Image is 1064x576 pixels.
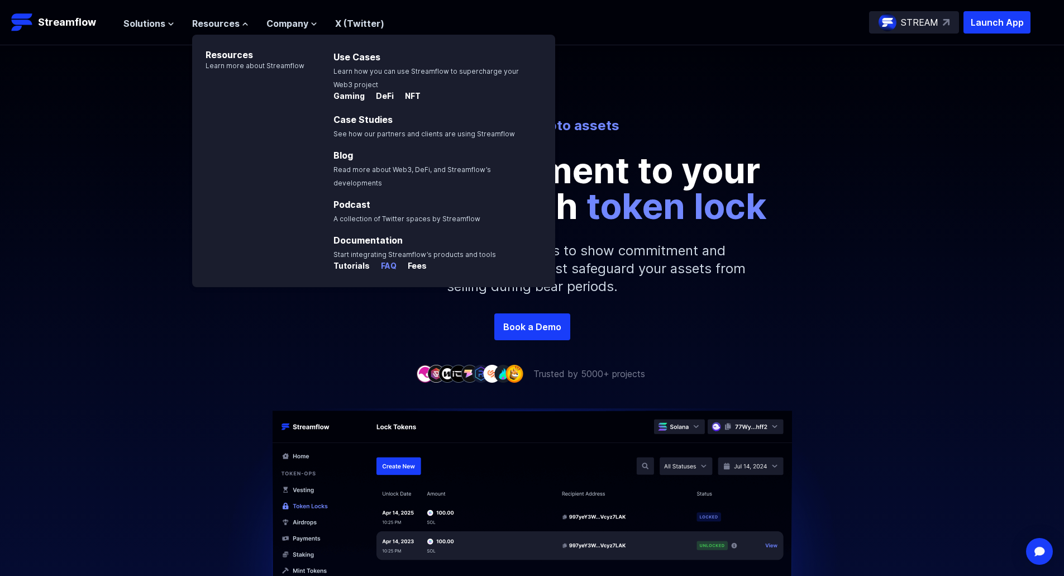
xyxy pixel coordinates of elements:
[123,17,165,30] span: Solutions
[192,35,304,61] p: Resources
[192,17,249,30] button: Resources
[1026,538,1053,565] div: Open Intercom Messenger
[869,11,959,34] a: STREAM
[472,365,490,382] img: company-6
[333,235,403,246] a: Documentation
[333,92,367,103] a: Gaming
[396,91,421,102] p: NFT
[333,91,365,102] p: Gaming
[399,260,427,272] p: Fees
[192,61,304,70] p: Learn more about Streamflow
[123,17,174,30] button: Solutions
[333,165,491,187] span: Read more about Web3, DeFi, and Streamflow’s developments
[372,261,399,273] a: FAQ
[879,13,896,31] img: streamflow-logo-circle.png
[505,365,523,382] img: company-9
[367,91,394,102] p: DeFi
[333,261,372,273] a: Tutorials
[11,11,34,34] img: Streamflow Logo
[333,260,370,272] p: Tutorials
[335,18,384,29] a: X (Twitter)
[192,17,240,30] span: Resources
[494,365,512,382] img: company-8
[333,114,393,125] a: Case Studies
[266,17,308,30] span: Company
[450,365,467,382] img: company-4
[396,92,421,103] a: NFT
[11,11,112,34] a: Streamflow
[266,17,317,30] button: Company
[38,15,96,30] p: Streamflow
[901,16,938,29] p: STREAM
[963,11,1030,34] button: Launch App
[461,365,479,382] img: company-5
[427,365,445,382] img: company-2
[943,19,950,26] img: top-right-arrow.svg
[333,51,380,63] a: Use Cases
[586,184,767,227] span: token lock
[438,365,456,382] img: company-3
[333,199,370,210] a: Podcast
[494,313,570,340] a: Book a Demo
[372,260,397,272] p: FAQ
[333,67,519,89] span: Learn how you can use Streamflow to supercharge your Web3 project
[333,250,496,259] span: Start integrating Streamflow’s products and tools
[333,130,515,138] span: See how our partners and clients are using Streamflow
[333,150,353,161] a: Blog
[416,365,434,382] img: company-1
[333,215,480,223] span: A collection of Twitter spaces by Streamflow
[399,261,427,273] a: Fees
[483,365,501,382] img: company-7
[367,92,396,103] a: DeFi
[533,367,645,380] p: Trusted by 5000+ projects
